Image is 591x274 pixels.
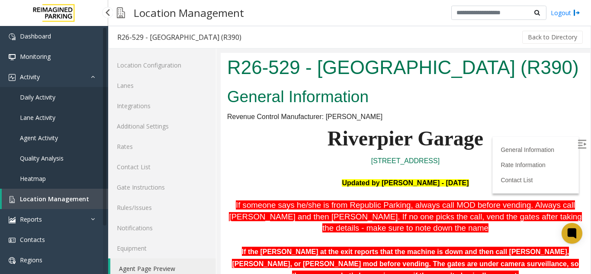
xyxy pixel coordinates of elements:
img: 'icon' [9,33,16,40]
h2: General Information [6,33,363,55]
a: Location Configuration [108,55,216,75]
a: General Information [280,93,334,100]
h1: R26-529 - [GEOGRAPHIC_DATA] (R390) [6,1,363,28]
img: 'icon' [9,257,16,264]
img: 'icon' [9,54,16,61]
span: Activity [20,73,40,81]
a: Additional Settings [108,116,216,136]
a: Contact List [280,124,312,131]
img: 'icon' [9,74,16,81]
b: If the [PERSON_NAME] at the exit reports that the machine is down and then call [PERSON_NAME], [P... [11,195,358,226]
span: If someone says he/she is from Republic Parking, always call MOD before vending [15,148,310,157]
button: Back to Directory [522,31,583,44]
a: Contact List [108,157,216,177]
img: 'icon' [9,237,16,244]
font: Updated by [PERSON_NAME] - [DATE] [121,126,248,134]
a: Rates [108,136,216,157]
img: Open/Close Sidebar Menu [357,87,366,96]
img: logout [573,8,580,17]
span: Location Management [20,195,89,203]
a: Notifications [108,218,216,238]
a: Rate Information [280,109,325,116]
span: Revenue Control Manufacturer: [PERSON_NAME] [6,60,162,68]
a: [STREET_ADDRESS] [151,104,219,112]
span: Heatmap [20,174,46,183]
a: Location Management [2,189,108,209]
a: Equipment [108,238,216,258]
a: Gate Instructions [108,177,216,197]
span: Reports [20,215,42,223]
span: Regions [20,256,42,264]
img: pageIcon [117,2,125,23]
span: Quality Analysis [20,154,64,162]
img: 'icon' [9,196,16,203]
a: Rules/Issues [108,197,216,218]
div: R26-529 - [GEOGRAPHIC_DATA] (R390) [117,32,241,43]
h3: Location Management [129,2,248,23]
a: Lanes [108,75,216,96]
a: Logout [551,8,580,17]
img: 'icon' [9,216,16,223]
span: . Always call [PERSON_NAME] and then [PERSON_NAME]. If no one picks the call, vend the gates afte... [8,148,361,180]
span: Contacts [20,235,45,244]
span: Riverpier Garage [107,74,263,97]
span: Daily Activity [20,93,55,101]
span: Monitoring [20,52,51,61]
span: Agent Activity [20,134,58,142]
a: Integrations [108,96,216,116]
span: Dashboard [20,32,51,40]
span: Lane Activity [20,113,55,122]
